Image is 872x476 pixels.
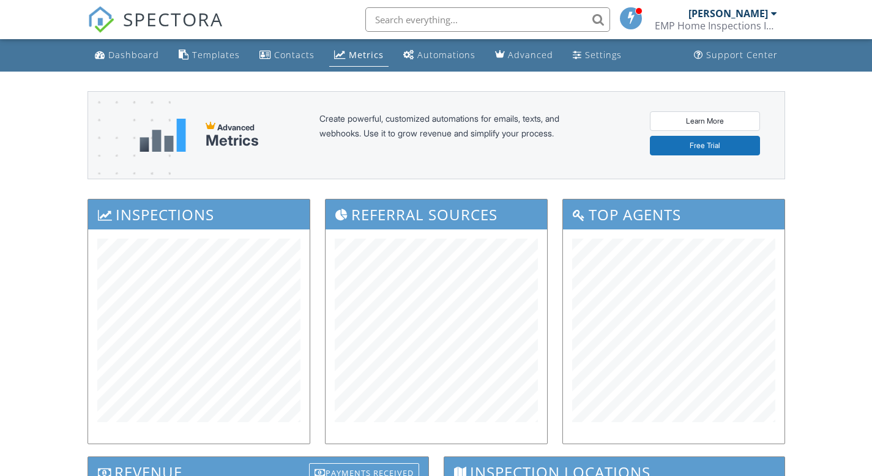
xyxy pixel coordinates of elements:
[88,6,114,33] img: The Best Home Inspection Software - Spectora
[329,44,389,67] a: Metrics
[398,44,480,67] a: Automations (Basic)
[88,92,171,227] img: advanced-banner-bg-f6ff0eecfa0ee76150a1dea9fec4b49f333892f74bc19f1b897a312d7a1b2ff3.png
[90,44,164,67] a: Dashboard
[706,49,778,61] div: Support Center
[585,49,622,61] div: Settings
[508,49,553,61] div: Advanced
[319,111,589,159] div: Create powerful, customized automations for emails, texts, and webhooks. Use it to grow revenue a...
[563,199,784,229] h3: Top Agents
[689,44,783,67] a: Support Center
[88,17,223,42] a: SPECTORA
[365,7,610,32] input: Search everything...
[274,49,315,61] div: Contacts
[88,199,310,229] h3: Inspections
[174,44,245,67] a: Templates
[349,49,384,61] div: Metrics
[206,132,259,149] div: Metrics
[255,44,319,67] a: Contacts
[650,111,760,131] a: Learn More
[192,49,240,61] div: Templates
[108,49,159,61] div: Dashboard
[688,7,768,20] div: [PERSON_NAME]
[140,119,186,152] img: metrics-aadfce2e17a16c02574e7fc40e4d6b8174baaf19895a402c862ea781aae8ef5b.svg
[217,122,255,132] span: Advanced
[650,136,760,155] a: Free Trial
[326,199,547,229] h3: Referral Sources
[490,44,558,67] a: Advanced
[655,20,777,32] div: EMP Home Inspections Inc.
[123,6,223,32] span: SPECTORA
[568,44,627,67] a: Settings
[417,49,475,61] div: Automations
